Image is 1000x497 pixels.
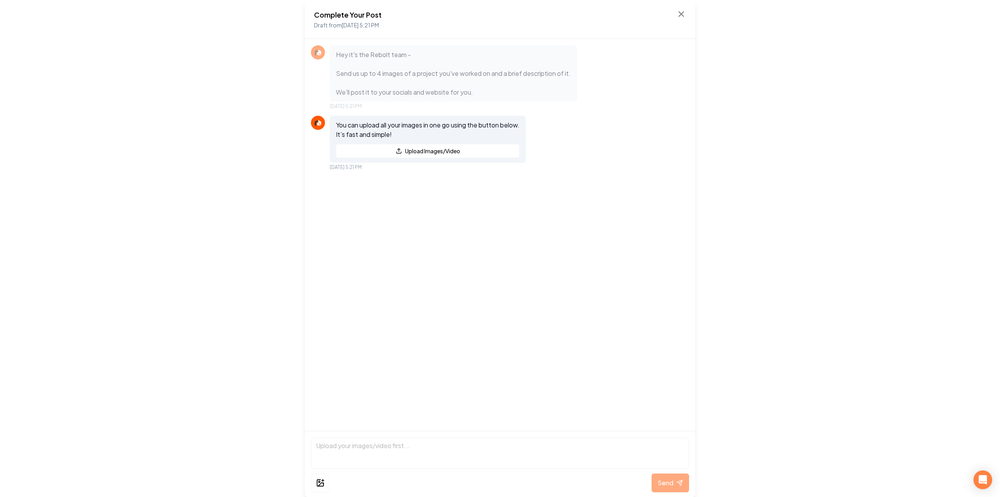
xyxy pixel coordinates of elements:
[330,103,362,109] span: [DATE] 5:21 PM
[336,120,520,139] p: You can upload all your images in one go using the button below. It’s fast and simple!
[330,164,362,170] span: [DATE] 5:21 PM
[336,144,520,158] button: Upload Images/Video
[314,9,382,20] h2: Complete Your Post
[973,470,992,489] div: Open Intercom Messenger
[336,50,571,97] p: Hey it's the Rebolt team - Send us up to 4 images of a project you've worked on and a brief descr...
[313,118,323,127] img: Rebolt Logo
[313,48,323,57] img: Rebolt Logo
[314,22,379,29] span: Draft from [DATE] 5:21 PM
